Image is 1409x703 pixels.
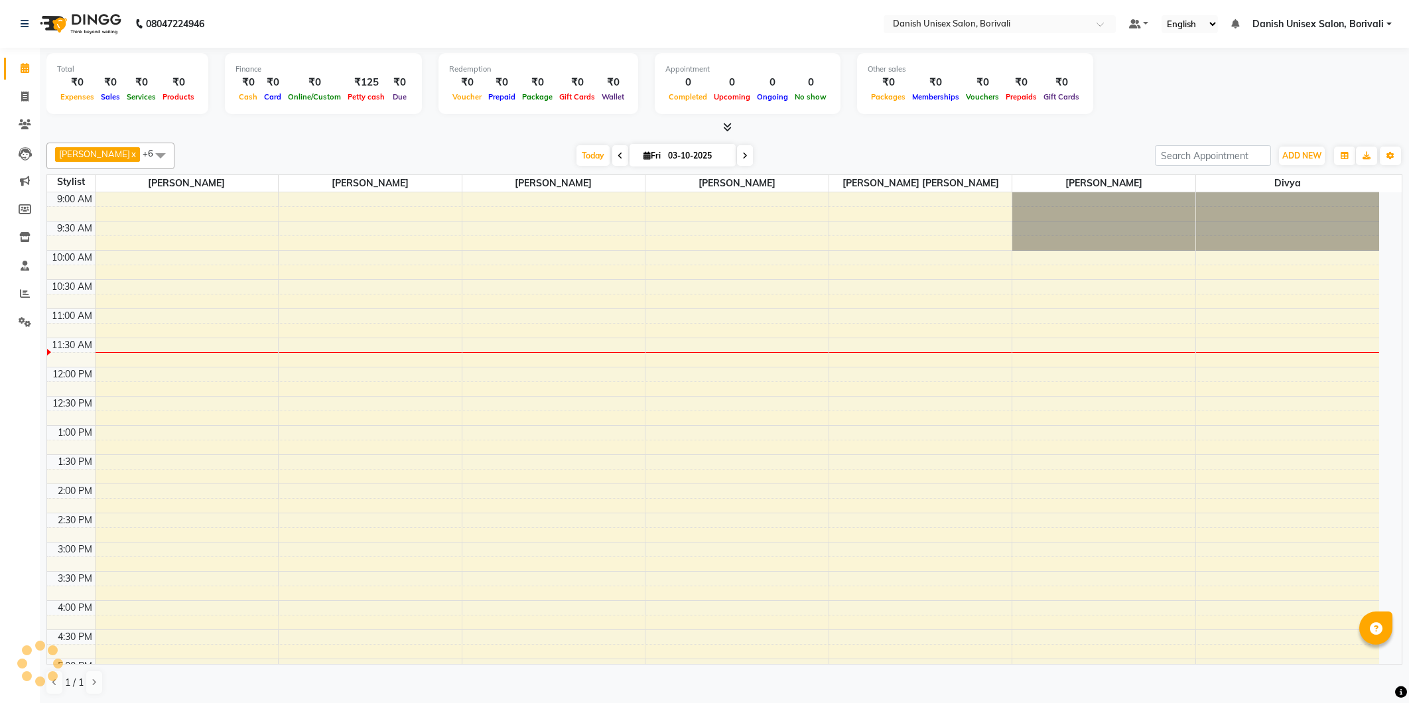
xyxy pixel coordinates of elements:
div: 1:30 PM [55,455,95,469]
span: Voucher [449,92,485,101]
span: Packages [868,92,909,101]
div: ₹0 [519,75,556,90]
div: 3:30 PM [55,572,95,586]
div: 10:00 AM [49,251,95,265]
div: 10:30 AM [49,280,95,294]
span: Divya [1196,175,1379,192]
span: +6 [143,148,163,159]
div: Appointment [665,64,830,75]
span: 1 / 1 [65,676,84,690]
span: Due [389,92,410,101]
div: 0 [791,75,830,90]
span: Expenses [57,92,98,101]
div: ₹0 [388,75,411,90]
div: Finance [235,64,411,75]
span: Upcoming [710,92,754,101]
div: 12:00 PM [50,367,95,381]
span: Ongoing [754,92,791,101]
div: 3:00 PM [55,543,95,556]
div: 9:30 AM [54,222,95,235]
span: [PERSON_NAME] [279,175,462,192]
div: 11:00 AM [49,309,95,323]
img: logo [34,5,125,42]
span: Prepaids [1002,92,1040,101]
div: Redemption [449,64,628,75]
span: Cash [235,92,261,101]
div: ₹0 [285,75,344,90]
div: ₹0 [98,75,123,90]
span: Package [519,92,556,101]
div: 5:00 PM [55,659,95,673]
span: Fri [640,151,664,160]
span: [PERSON_NAME] [645,175,829,192]
div: ₹0 [57,75,98,90]
span: Vouchers [963,92,1002,101]
span: Gift Cards [1040,92,1083,101]
div: 0 [665,75,710,90]
div: ₹0 [449,75,485,90]
span: Online/Custom [285,92,344,101]
span: Card [261,92,285,101]
span: Sales [98,92,123,101]
div: 11:30 AM [49,338,95,352]
button: ADD NEW [1279,147,1325,165]
span: Wallet [598,92,628,101]
div: ₹0 [909,75,963,90]
span: Services [123,92,159,101]
span: [PERSON_NAME] [59,149,130,159]
span: [PERSON_NAME] [1012,175,1195,192]
div: 0 [754,75,791,90]
div: 4:00 PM [55,601,95,615]
div: 1:00 PM [55,426,95,440]
div: 12:30 PM [50,397,95,411]
span: No show [791,92,830,101]
div: Total [57,64,198,75]
div: ₹0 [261,75,285,90]
span: Completed [665,92,710,101]
span: Products [159,92,198,101]
div: 2:30 PM [55,513,95,527]
div: ₹0 [235,75,261,90]
div: ₹0 [868,75,909,90]
div: ₹0 [123,75,159,90]
span: Petty cash [344,92,388,101]
div: 4:30 PM [55,630,95,644]
div: Stylist [47,175,95,189]
span: [PERSON_NAME] [96,175,279,192]
span: ADD NEW [1282,151,1321,160]
div: ₹0 [963,75,1002,90]
span: Prepaid [485,92,519,101]
b: 08047224946 [146,5,204,42]
div: ₹0 [1040,75,1083,90]
span: Memberships [909,92,963,101]
input: Search Appointment [1155,145,1271,166]
span: [PERSON_NAME] [462,175,645,192]
span: Today [576,145,610,166]
a: x [130,149,136,159]
span: Gift Cards [556,92,598,101]
div: ₹0 [1002,75,1040,90]
div: ₹0 [556,75,598,90]
div: ₹0 [159,75,198,90]
div: ₹0 [598,75,628,90]
div: ₹0 [485,75,519,90]
span: [PERSON_NAME] [PERSON_NAME] [829,175,1012,192]
div: ₹125 [344,75,388,90]
div: Other sales [868,64,1083,75]
div: 0 [710,75,754,90]
div: 2:00 PM [55,484,95,498]
div: 9:00 AM [54,192,95,206]
span: Danish Unisex Salon, Borivali [1252,17,1384,31]
input: 2025-10-03 [664,146,730,166]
